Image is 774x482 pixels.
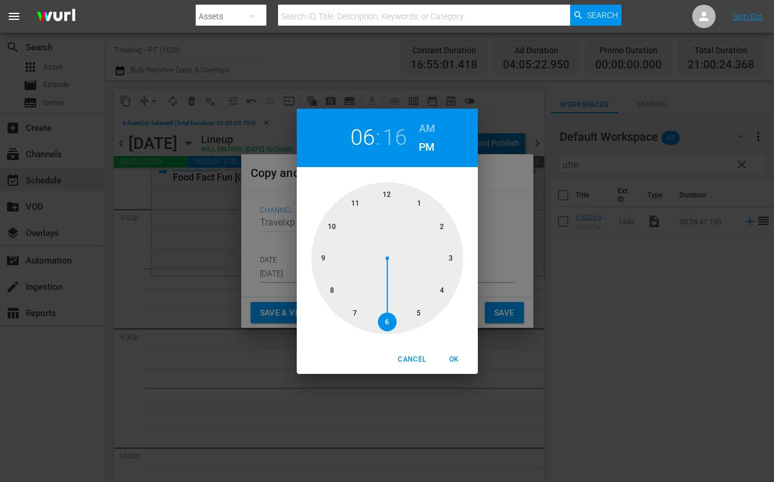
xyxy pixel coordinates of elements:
img: ans4CAIJ8jUAAAAAAAAAAAAAAAAAAAAAAAAgQb4GAAAAAAAAAAAAAAAAAAAAAAAAJMjXAAAAAAAAAAAAAAAAAAAAAAAAgAT5G... [28,3,84,30]
button: PM [419,138,435,157]
a: Sign Out [733,12,763,21]
button: OK [436,350,473,369]
button: 06 [350,124,374,151]
span: Search [587,5,618,26]
span: menu [7,9,21,23]
span: Cancel [398,353,426,366]
button: Cancel [393,350,431,369]
button: 16 [383,124,407,151]
span: OK [440,353,468,366]
button: AM [419,119,435,138]
h2: : [376,124,380,151]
